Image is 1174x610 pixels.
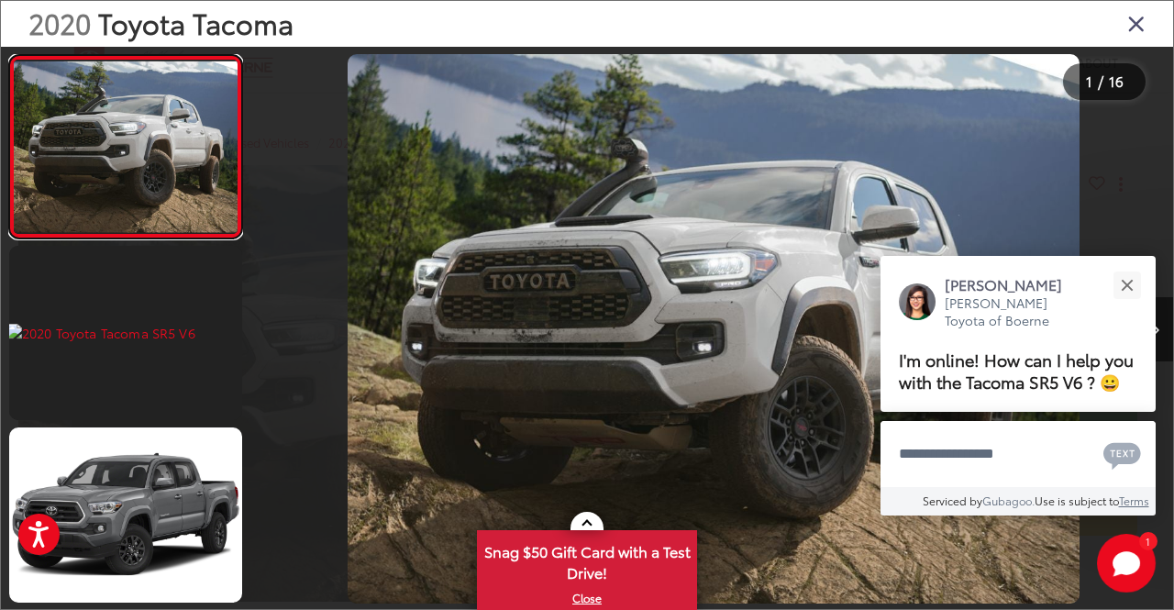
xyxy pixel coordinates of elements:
[880,256,1156,516] div: Close[PERSON_NAME][PERSON_NAME] Toyota of BoerneI'm online! How can I help you with the Tacoma SR...
[1146,537,1150,545] span: 1
[254,54,1173,604] div: 2020 Toyota Tacoma SR5 V6 0
[982,493,1035,508] a: Gubagoo.
[880,421,1156,487] textarea: Type your message
[1035,493,1119,508] span: Use is subject to
[945,294,1080,330] p: [PERSON_NAME] Toyota of Boerne
[6,426,244,604] img: 2020 Toyota Tacoma SR5 V6
[28,3,91,42] span: 2020
[1103,440,1141,470] svg: Text
[1086,71,1092,91] span: 1
[12,61,239,232] img: 2020 Toyota Tacoma SR5 V6
[1096,75,1105,88] span: /
[1109,71,1124,91] span: 16
[479,532,695,588] span: Snag $50 Gift Card with a Test Drive!
[899,347,1134,394] span: I'm online! How can I help you with the Tacoma SR5 V6 ? 😀
[98,3,293,42] span: Toyota Tacoma
[1097,534,1156,593] button: Toggle Chat Window
[945,274,1080,294] p: [PERSON_NAME]
[1097,534,1156,593] svg: Start Chat
[1127,11,1146,35] i: Close gallery
[923,493,982,508] span: Serviced by
[6,324,244,342] img: 2020 Toyota Tacoma SR5 V6
[348,54,1080,604] img: 2020 Toyota Tacoma SR5 V6
[1107,265,1146,305] button: Close
[1098,433,1146,474] button: Chat with SMS
[1119,493,1149,508] a: Terms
